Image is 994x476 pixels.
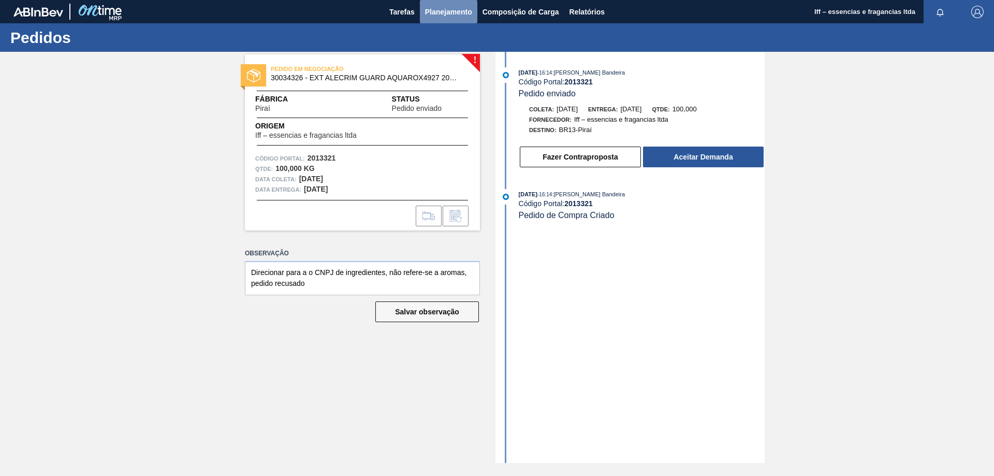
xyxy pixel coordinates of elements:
[503,72,509,78] img: atual
[564,199,593,208] strong: 2013321
[503,194,509,200] img: atual
[255,94,303,105] span: Fábrica
[308,154,336,162] strong: 2013321
[519,78,765,86] div: Código Portal:
[247,69,260,82] img: status
[255,132,357,139] span: Iff – essencias e fragancias ltda
[389,6,415,18] span: Tarefas
[375,301,479,322] button: Salvar observação
[271,64,416,74] span: PEDIDO EM NEGOCIAÇÃO
[425,6,472,18] span: Planejamento
[255,164,273,174] span: Qtde :
[564,78,593,86] strong: 2013321
[529,127,557,133] span: Destino:
[537,70,552,76] span: - 16:14
[519,69,537,76] span: [DATE]
[443,206,469,226] div: Informar alteração no pedido
[652,106,669,112] span: Qtde:
[255,184,301,195] span: Data entrega:
[924,5,957,19] button: Notificações
[13,7,63,17] img: TNhmsLtSVTkK8tSr43FrP2fwEKptu5GPRR3wAAAABJRU5ErkJggg==
[643,147,764,167] button: Aceitar Demanda
[529,117,572,123] span: Fornecedor:
[552,69,625,76] span: : [PERSON_NAME] Bandeira
[245,246,480,261] label: Observação
[519,199,765,208] div: Código Portal:
[416,206,442,226] div: Ir para Composição de Carga
[255,105,270,112] span: Piraí
[529,106,554,112] span: Coleta:
[483,6,559,18] span: Composição de Carga
[519,191,537,197] span: [DATE]
[559,126,592,134] span: BR13-Piraí
[552,191,625,197] span: : [PERSON_NAME] Bandeira
[557,105,578,113] span: [DATE]
[574,116,668,123] span: Iff – essencias e fragancias ltda
[620,105,641,113] span: [DATE]
[275,164,315,172] strong: 100,000 KG
[569,6,605,18] span: Relatórios
[255,121,386,132] span: Origem
[537,192,552,197] span: - 16:14
[299,175,323,183] strong: [DATE]
[519,89,576,98] span: Pedido enviado
[392,105,442,112] span: Pedido enviado
[971,6,984,18] img: Logout
[392,94,470,105] span: Status
[520,147,641,167] button: Fazer Contraproposta
[304,185,328,193] strong: [DATE]
[673,105,697,113] span: 100,000
[245,261,480,295] textarea: Direcionar para a o CNPJ de ingredientes, não refere-se a aromas, pedido recusado
[271,74,459,82] span: 30034326 - EXT ALECRIM GUARD AQUAROX4927 20KG
[255,153,305,164] span: Código Portal:
[519,211,615,220] span: Pedido de Compra Criado
[10,32,194,44] h1: Pedidos
[588,106,618,112] span: Entrega:
[255,174,297,184] span: Data coleta:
